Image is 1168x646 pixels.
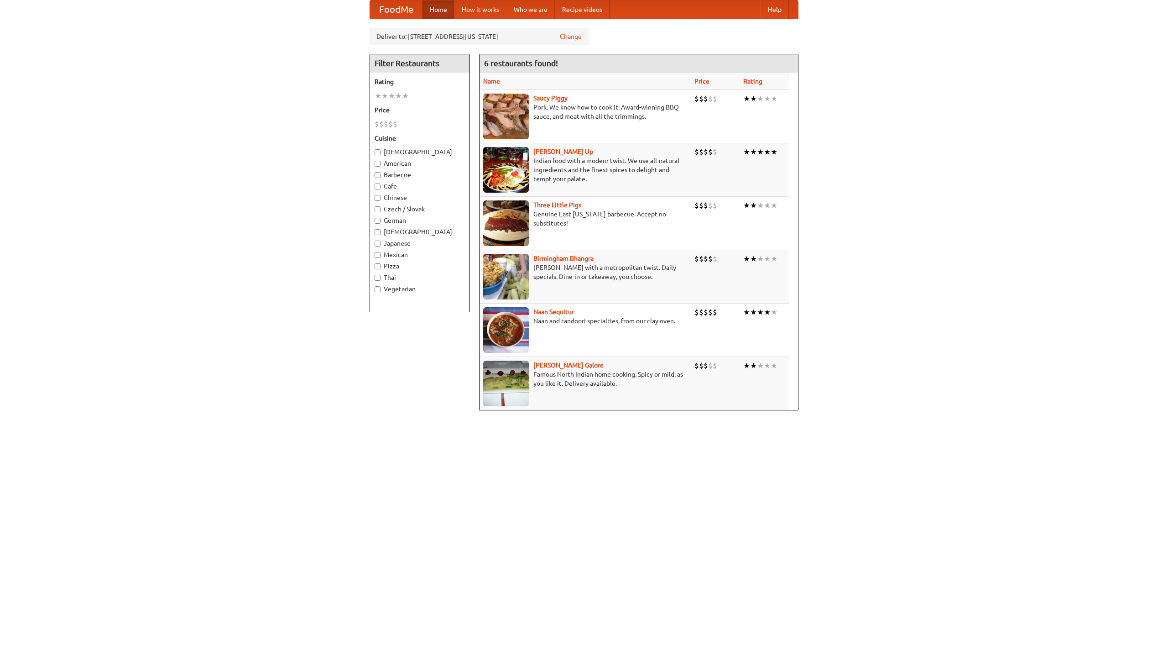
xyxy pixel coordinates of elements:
[713,94,717,104] li: $
[375,205,465,214] label: Czech / Slovak
[483,94,529,139] img: saucy.jpg
[704,147,708,157] li: $
[713,147,717,157] li: $
[694,307,699,317] li: $
[761,0,789,19] a: Help
[454,0,506,19] a: How it works
[771,147,777,157] li: ★
[375,105,465,115] h5: Price
[370,0,422,19] a: FoodMe
[560,32,582,41] a: Change
[375,239,465,248] label: Japanese
[704,361,708,371] li: $
[743,307,750,317] li: ★
[483,210,687,228] p: Genuine East [US_STATE] barbecue. Accept no substitutes!
[483,361,529,406] img: currygalore.jpg
[388,119,393,129] li: $
[375,262,465,271] label: Pizza
[375,229,381,235] input: [DEMOGRAPHIC_DATA]
[533,362,604,369] a: [PERSON_NAME] Galore
[743,78,762,85] a: Rating
[713,361,717,371] li: $
[771,254,777,264] li: ★
[757,94,764,104] li: ★
[771,94,777,104] li: ★
[395,91,402,101] li: ★
[375,216,465,225] label: German
[375,227,465,236] label: [DEMOGRAPHIC_DATA]
[757,361,764,371] li: ★
[533,255,594,262] a: Birmingham Bhangra
[750,147,757,157] li: ★
[699,200,704,210] li: $
[713,254,717,264] li: $
[704,307,708,317] li: $
[771,361,777,371] li: ★
[699,94,704,104] li: $
[699,254,704,264] li: $
[370,54,469,73] h4: Filter Restaurants
[375,170,465,179] label: Barbecue
[506,0,555,19] a: Who we are
[699,361,704,371] li: $
[757,254,764,264] li: ★
[694,254,699,264] li: $
[375,275,381,281] input: Thai
[764,254,771,264] li: ★
[708,254,713,264] li: $
[483,316,687,326] p: Naan and tandoori specialties, from our clay oven.
[708,94,713,104] li: $
[533,148,593,155] a: [PERSON_NAME] Up
[757,200,764,210] li: ★
[483,307,529,353] img: naansequitur.jpg
[375,77,465,86] h5: Rating
[483,147,529,193] img: curryup.jpg
[704,94,708,104] li: $
[483,78,500,85] a: Name
[750,361,757,371] li: ★
[694,200,699,210] li: $
[743,147,750,157] li: ★
[388,91,395,101] li: ★
[699,307,704,317] li: $
[757,147,764,157] li: ★
[555,0,610,19] a: Recipe videos
[483,254,529,299] img: bhangra.jpg
[757,307,764,317] li: ★
[483,156,687,184] p: Indian food with a modern twist. We use all-natural ingredients and the finest spices to delight ...
[708,307,713,317] li: $
[771,200,777,210] li: ★
[375,184,381,189] input: Cafe
[375,241,381,247] input: Japanese
[402,91,409,101] li: ★
[484,59,558,68] ng-pluralize: 6 restaurants found!
[375,286,381,292] input: Vegetarian
[764,94,771,104] li: ★
[375,91,381,101] li: ★
[375,273,465,282] label: Thai
[743,361,750,371] li: ★
[483,370,687,388] p: Famous North Indian home cooking. Spicy or mild, as you like it. Delivery available.
[743,94,750,104] li: ★
[750,254,757,264] li: ★
[375,161,381,167] input: American
[384,119,388,129] li: $
[375,119,379,129] li: $
[375,284,465,294] label: Vegetarian
[708,361,713,371] li: $
[713,200,717,210] li: $
[694,78,709,85] a: Price
[483,200,529,246] img: littlepigs.jpg
[699,147,704,157] li: $
[379,119,384,129] li: $
[483,103,687,121] p: Pork. We know how to cook it. Award-winning BBQ sauce, and meat with all the trimmings.
[375,172,381,178] input: Barbecue
[375,193,465,202] label: Chinese
[750,200,757,210] li: ★
[533,308,574,315] a: Naan Sequitur
[422,0,454,19] a: Home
